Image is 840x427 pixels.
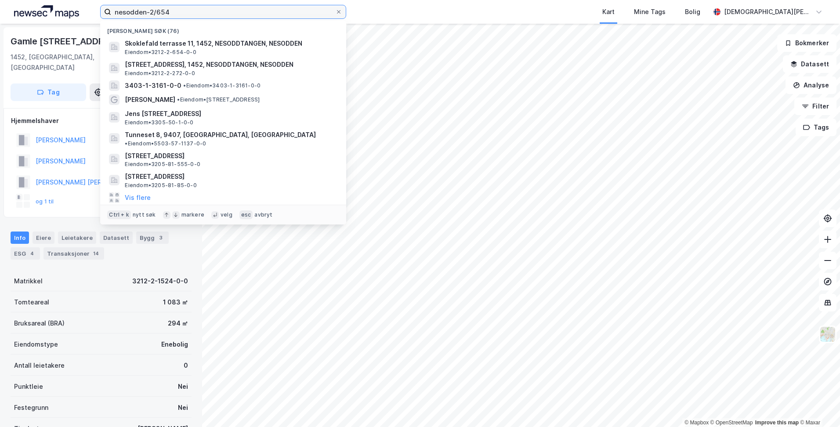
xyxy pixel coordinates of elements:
div: 1 083 ㎡ [163,297,188,308]
div: Datasett [100,232,133,244]
div: avbryt [254,211,272,218]
div: 3212-2-1524-0-0 [132,276,188,286]
button: Filter [794,98,836,115]
button: Bokmerker [777,34,836,52]
button: Analyse [786,76,836,94]
span: Skoklefald terrasse 11, 1452, NESODDTANGEN, NESODDEN [125,38,336,49]
div: Nei [178,402,188,413]
div: Antall leietakere [14,360,65,371]
div: Info [11,232,29,244]
div: Eiere [33,232,54,244]
button: Tag [11,83,86,101]
span: Eiendom • 3212-2-654-0-0 [125,49,196,56]
div: Matrikkel [14,276,43,286]
span: • [125,140,127,147]
div: Hjemmelshaver [11,116,191,126]
div: [DEMOGRAPHIC_DATA][PERSON_NAME] [724,7,812,17]
div: ESG [11,247,40,260]
button: Tags [796,119,836,136]
span: [STREET_ADDRESS], 1452, NESODDTANGEN, NESODDEN [125,59,336,70]
button: Datasett [783,55,836,73]
div: Bygg [136,232,169,244]
div: markere [181,211,204,218]
span: 3403-1-3161-0-0 [125,80,181,91]
span: Eiendom • 3403-1-3161-0-0 [183,82,261,89]
div: Kontrollprogram for chat [796,385,840,427]
div: Tomteareal [14,297,49,308]
div: 294 ㎡ [168,318,188,329]
div: 14 [91,249,101,258]
span: Eiendom • 3212-2-272-0-0 [125,70,195,77]
span: [STREET_ADDRESS] [125,151,336,161]
div: Eiendomstype [14,339,58,350]
span: Eiendom • 5503-57-1137-0-0 [125,140,206,147]
button: Vis flere [125,192,151,203]
span: Eiendom • 3305-50-1-0-0 [125,119,193,126]
div: Nei [178,381,188,392]
div: Enebolig [161,339,188,350]
span: Eiendom • [STREET_ADDRESS] [177,96,260,103]
span: Eiendom • 3205-81-85-0-0 [125,182,196,189]
div: nytt søk [133,211,156,218]
span: [STREET_ADDRESS] [125,171,336,182]
input: Søk på adresse, matrikkel, gårdeiere, leietakere eller personer [111,5,335,18]
span: Eiendom • 3205-81-555-0-0 [125,161,200,168]
div: 3 [156,233,165,242]
span: • [183,82,186,89]
div: [PERSON_NAME] søk (76) [100,21,346,36]
span: • [177,96,180,103]
div: Kart [602,7,615,17]
span: [PERSON_NAME] [125,94,175,105]
div: Leietakere [58,232,96,244]
div: 0 [184,360,188,371]
div: Ctrl + k [107,210,131,219]
div: Bruksareal (BRA) [14,318,65,329]
div: Festegrunn [14,402,48,413]
span: Jens [STREET_ADDRESS] [125,109,336,119]
div: Bolig [685,7,700,17]
div: Gamle [STREET_ADDRESS] [11,34,126,48]
div: Mine Tags [634,7,666,17]
img: Z [819,326,836,343]
div: Transaksjoner [43,247,104,260]
iframe: Chat Widget [796,385,840,427]
div: Punktleie [14,381,43,392]
div: 1452, [GEOGRAPHIC_DATA], [GEOGRAPHIC_DATA] [11,52,142,73]
img: logo.a4113a55bc3d86da70a041830d287a7e.svg [14,5,79,18]
div: esc [239,210,253,219]
a: Mapbox [684,420,709,426]
span: Tunneset 8, 9407, [GEOGRAPHIC_DATA], [GEOGRAPHIC_DATA] [125,130,316,140]
div: 4 [28,249,36,258]
div: velg [221,211,232,218]
a: Improve this map [755,420,799,426]
a: OpenStreetMap [710,420,753,426]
